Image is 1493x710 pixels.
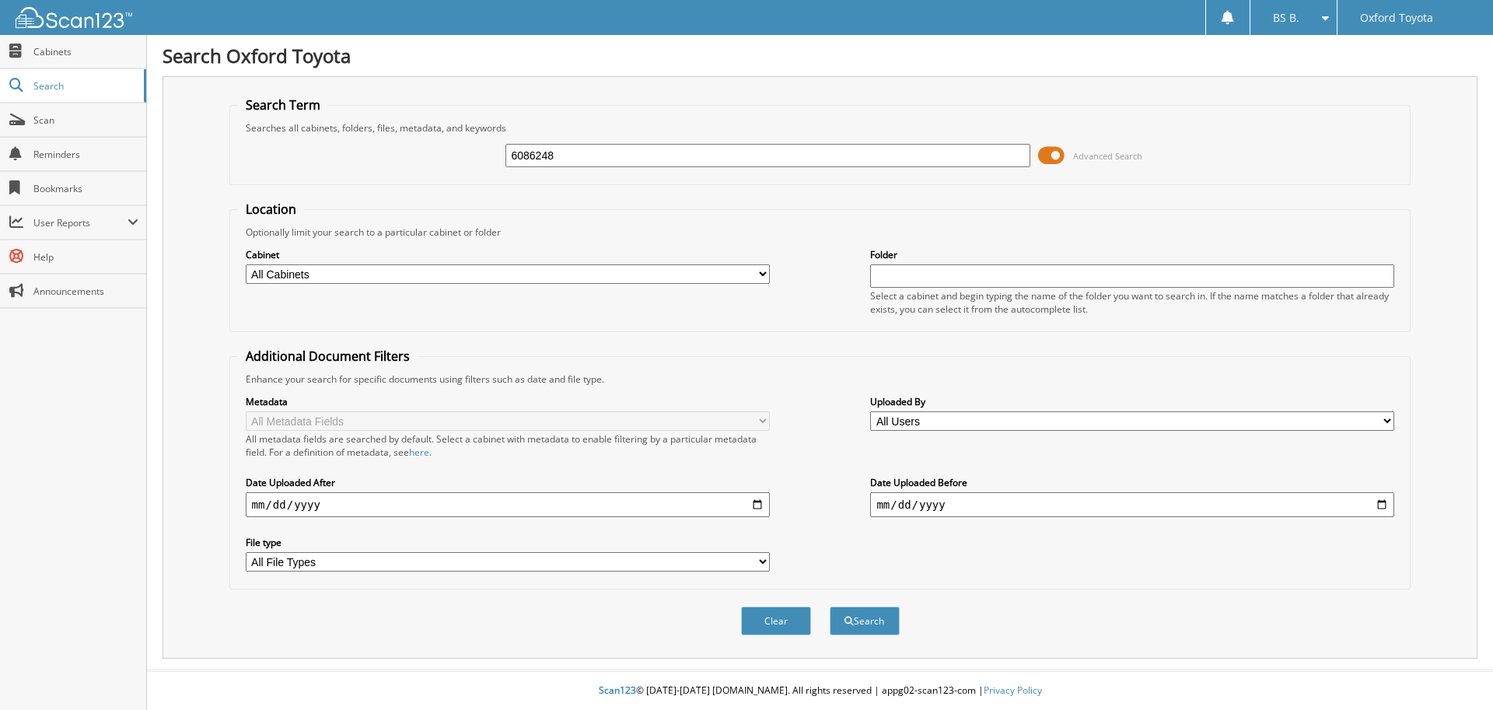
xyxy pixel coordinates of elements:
label: Uploaded By [870,395,1394,408]
div: Optionally limit your search to a particular cabinet or folder [238,226,1403,239]
legend: Search Term [238,96,328,114]
label: File type [246,536,770,549]
iframe: Chat Widget [1415,635,1493,710]
span: Advanced Search [1073,150,1142,162]
span: Bookmarks [33,182,138,195]
label: Metadata [246,395,770,408]
h1: Search Oxford Toyota [163,43,1477,68]
a: Privacy Policy [984,684,1042,697]
span: Help [33,250,138,264]
div: Select a cabinet and begin typing the name of the folder you want to search in. If the name match... [870,289,1394,316]
label: Date Uploaded Before [870,476,1394,489]
label: Folder [870,248,1394,261]
button: Clear [741,607,811,635]
div: Enhance your search for specific documents using filters such as date and file type. [238,372,1403,386]
input: end [870,492,1394,517]
legend: Location [238,201,304,218]
img: scan123-logo-white.svg [16,7,132,28]
label: Cabinet [246,248,770,261]
span: Scan123 [599,684,636,697]
span: Cabinets [33,45,138,58]
span: Announcements [33,285,138,298]
span: Oxford Toyota [1360,13,1433,23]
div: © [DATE]-[DATE] [DOMAIN_NAME]. All rights reserved | appg02-scan123-com | [147,672,1493,710]
input: start [246,492,770,517]
label: Date Uploaded After [246,476,770,489]
span: Reminders [33,148,138,161]
legend: Additional Document Filters [238,348,418,365]
a: here [409,446,429,459]
div: All metadata fields are searched by default. Select a cabinet with metadata to enable filtering b... [246,432,770,459]
span: User Reports [33,216,128,229]
span: BS B. [1273,13,1299,23]
span: Search [33,79,136,93]
span: Scan [33,114,138,127]
button: Search [830,607,900,635]
div: Searches all cabinets, folders, files, metadata, and keywords [238,121,1403,135]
